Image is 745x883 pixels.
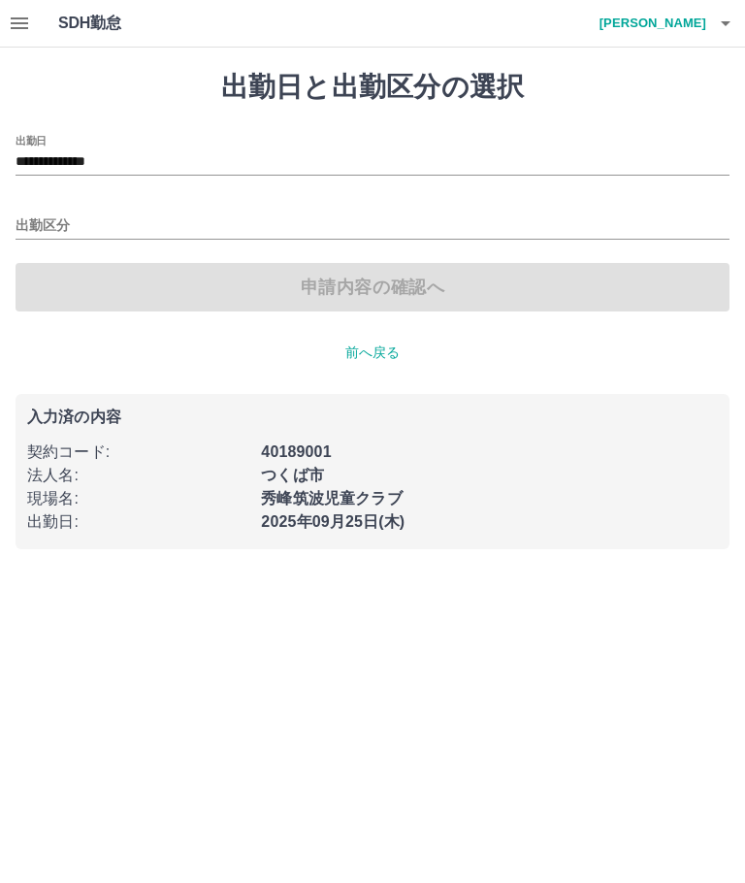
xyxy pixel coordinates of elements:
b: つくば市 [261,467,324,483]
p: 契約コード : [27,441,249,464]
p: 法人名 : [27,464,249,487]
p: 入力済の内容 [27,409,718,425]
p: 出勤日 : [27,510,249,534]
b: 40189001 [261,443,331,460]
b: 2025年09月25日(木) [261,513,405,530]
b: 秀峰筑波児童クラブ [261,490,402,507]
label: 出勤日 [16,133,47,147]
p: 現場名 : [27,487,249,510]
h1: 出勤日と出勤区分の選択 [16,71,729,104]
p: 前へ戻る [16,343,729,363]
